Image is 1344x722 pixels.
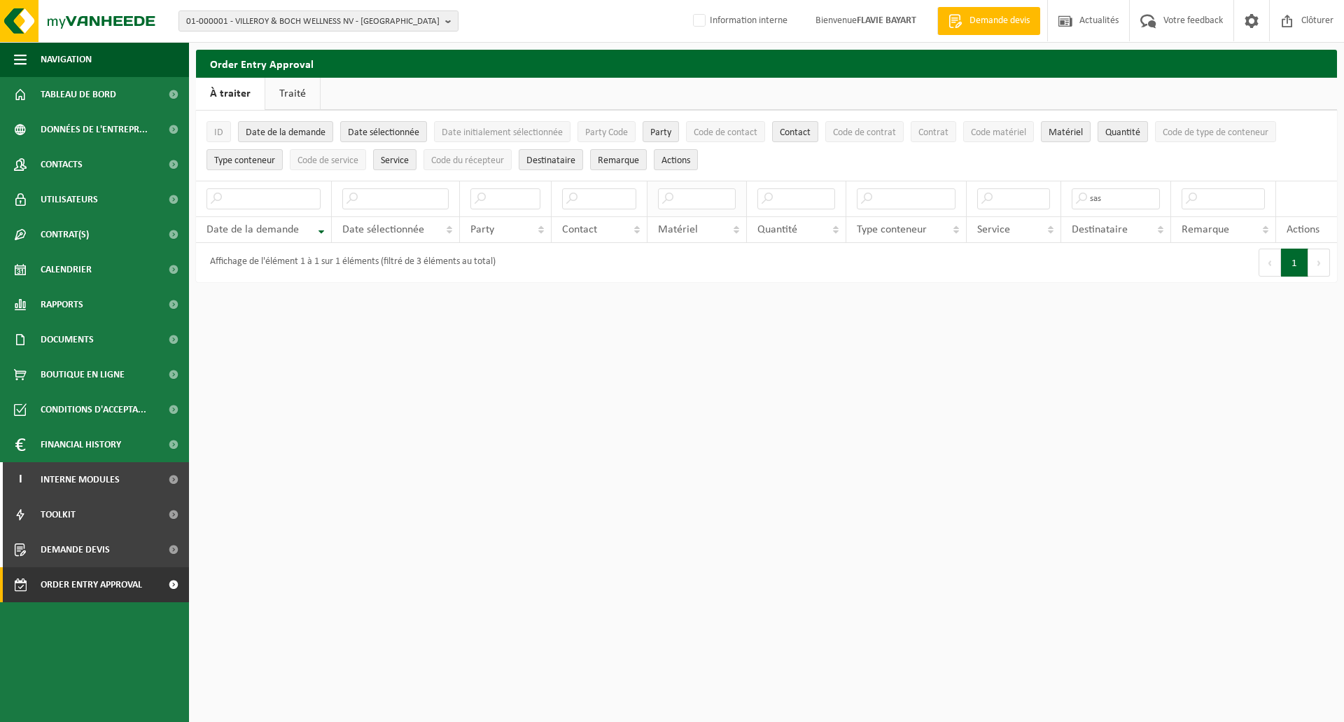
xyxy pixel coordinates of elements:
label: Information interne [690,11,787,32]
span: Code matériel [971,127,1026,138]
button: ContratContrat: Activate to sort [911,121,956,142]
button: Date sélectionnéeDate sélectionnée: Activate to sort [340,121,427,142]
span: Calendrier [41,252,92,287]
span: Party [470,224,494,235]
span: Party Code [585,127,628,138]
span: Date initialement sélectionnée [442,127,563,138]
span: Contact [780,127,811,138]
a: À traiter [196,78,265,110]
span: Quantité [757,224,797,235]
button: Type conteneurType conteneur: Activate to sort [206,149,283,170]
button: Party CodeParty Code: Activate to sort [577,121,636,142]
span: Service [977,224,1010,235]
span: Date sélectionnée [348,127,419,138]
button: DestinataireDestinataire : Activate to sort [519,149,583,170]
button: Next [1308,249,1330,277]
button: RemarqueRemarque: Activate to sort [590,149,647,170]
span: Date de la demande [246,127,325,138]
span: Données de l'entrepr... [41,112,148,147]
span: Contacts [41,147,83,182]
span: 01-000001 - VILLEROY & BOCH WELLNESS NV - [GEOGRAPHIC_DATA] [186,11,440,32]
button: Code de contactCode de contact: Activate to sort [686,121,765,142]
h2: Order Entry Approval [196,50,1337,77]
button: Code de serviceCode de service: Activate to sort [290,149,366,170]
button: Previous [1259,249,1281,277]
span: Destinataire [1072,224,1128,235]
span: Code de contrat [833,127,896,138]
span: Contrat [918,127,948,138]
span: Contrat(s) [41,217,89,252]
button: Code de type de conteneurCode de type de conteneur: Activate to sort [1155,121,1276,142]
button: ContactContact: Activate to sort [772,121,818,142]
span: Demande devis [41,532,110,567]
button: ServiceService: Activate to sort [373,149,416,170]
span: Type conteneur [214,155,275,166]
span: Conditions d'accepta... [41,392,146,427]
span: Quantité [1105,127,1140,138]
button: 01-000001 - VILLEROY & BOCH WELLNESS NV - [GEOGRAPHIC_DATA] [178,11,458,32]
button: 1 [1281,249,1308,277]
span: Code de type de conteneur [1163,127,1268,138]
span: ID [214,127,223,138]
span: Code de service [297,155,358,166]
span: Documents [41,322,94,357]
span: Remarque [1182,224,1229,235]
button: Actions [654,149,698,170]
span: Date sélectionnée [342,224,424,235]
span: Tableau de bord [41,77,116,112]
span: Actions [1287,224,1319,235]
button: Code de contratCode de contrat: Activate to sort [825,121,904,142]
span: Service [381,155,409,166]
button: Date de la demandeDate de la demande: Activate to remove sorting [238,121,333,142]
button: QuantitéQuantité: Activate to sort [1098,121,1148,142]
span: Matériel [658,224,698,235]
button: Code du récepteurCode du récepteur: Activate to sort [423,149,512,170]
span: Demande devis [966,14,1033,28]
span: Toolkit [41,497,76,532]
button: Date initialement sélectionnéeDate initialement sélectionnée: Activate to sort [434,121,570,142]
span: Boutique en ligne [41,357,125,392]
span: Code du récepteur [431,155,504,166]
span: Interne modules [41,462,120,497]
span: I [14,462,27,497]
span: Order entry approval [41,567,142,602]
strong: FLAVIE BAYART [857,15,916,26]
span: Type conteneur [857,224,927,235]
span: Financial History [41,427,121,462]
span: Navigation [41,42,92,77]
a: Demande devis [937,7,1040,35]
span: Code de contact [694,127,757,138]
span: Rapports [41,287,83,322]
button: PartyParty: Activate to sort [643,121,679,142]
span: Utilisateurs [41,182,98,217]
span: Contact [562,224,597,235]
div: Affichage de l'élément 1 à 1 sur 1 éléments (filtré de 3 éléments au total) [203,250,496,275]
span: Matériel [1049,127,1083,138]
span: Remarque [598,155,639,166]
button: IDID: Activate to sort [206,121,231,142]
span: Destinataire [526,155,575,166]
a: Traité [265,78,320,110]
span: Date de la demande [206,224,299,235]
span: Actions [661,155,690,166]
span: Party [650,127,671,138]
button: MatérielMatériel: Activate to sort [1041,121,1091,142]
button: Code matérielCode matériel: Activate to sort [963,121,1034,142]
